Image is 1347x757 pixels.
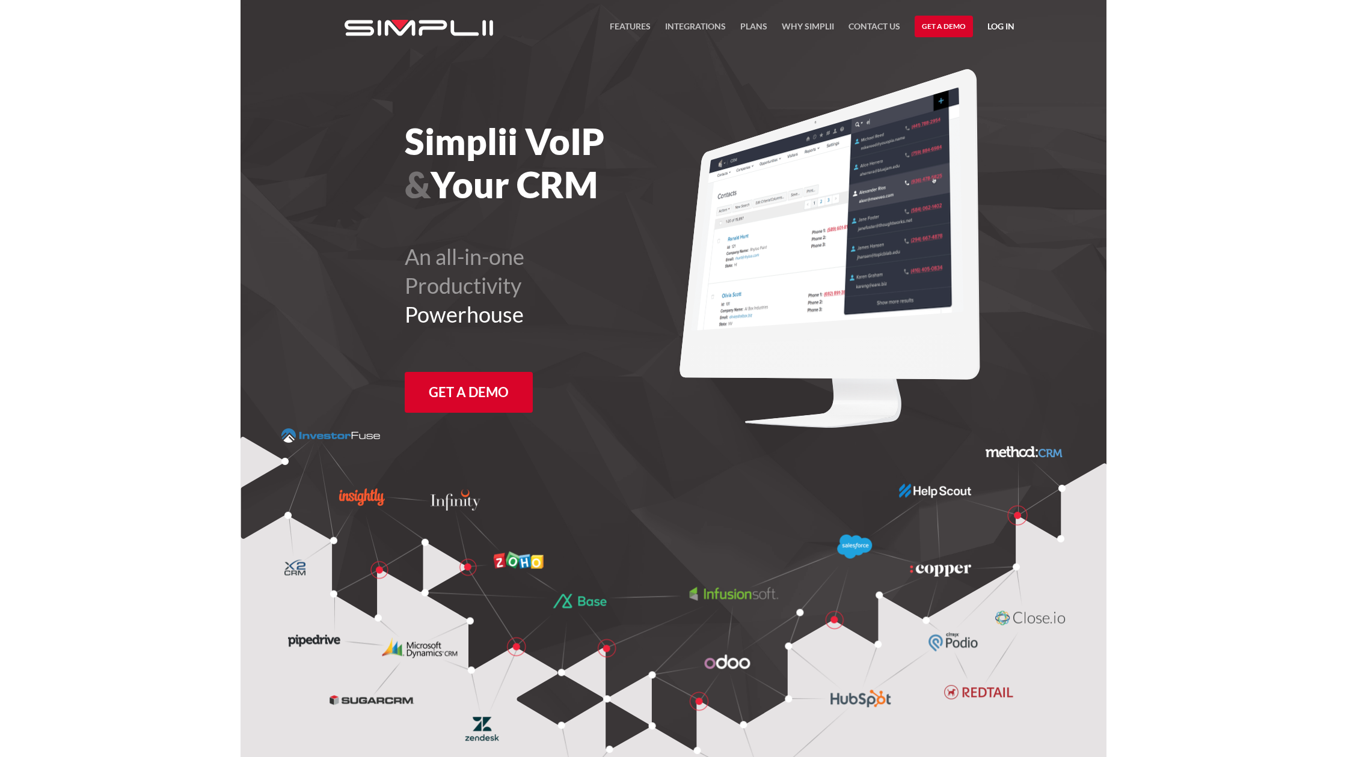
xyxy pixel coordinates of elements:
a: Plans [740,19,767,41]
a: Contact US [848,19,900,41]
a: FEATURES [610,19,651,41]
a: Get a Demo [915,16,973,37]
h1: Simplii VoIP Your CRM [405,120,740,206]
h2: An all-in-one Productivity [405,242,740,329]
a: Get a Demo [405,372,533,413]
a: Why Simplii [782,19,834,41]
a: Integrations [665,19,726,41]
span: Powerhouse [405,301,524,327]
a: Log in [987,19,1014,37]
img: Simplii [345,20,493,36]
span: & [405,163,431,206]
